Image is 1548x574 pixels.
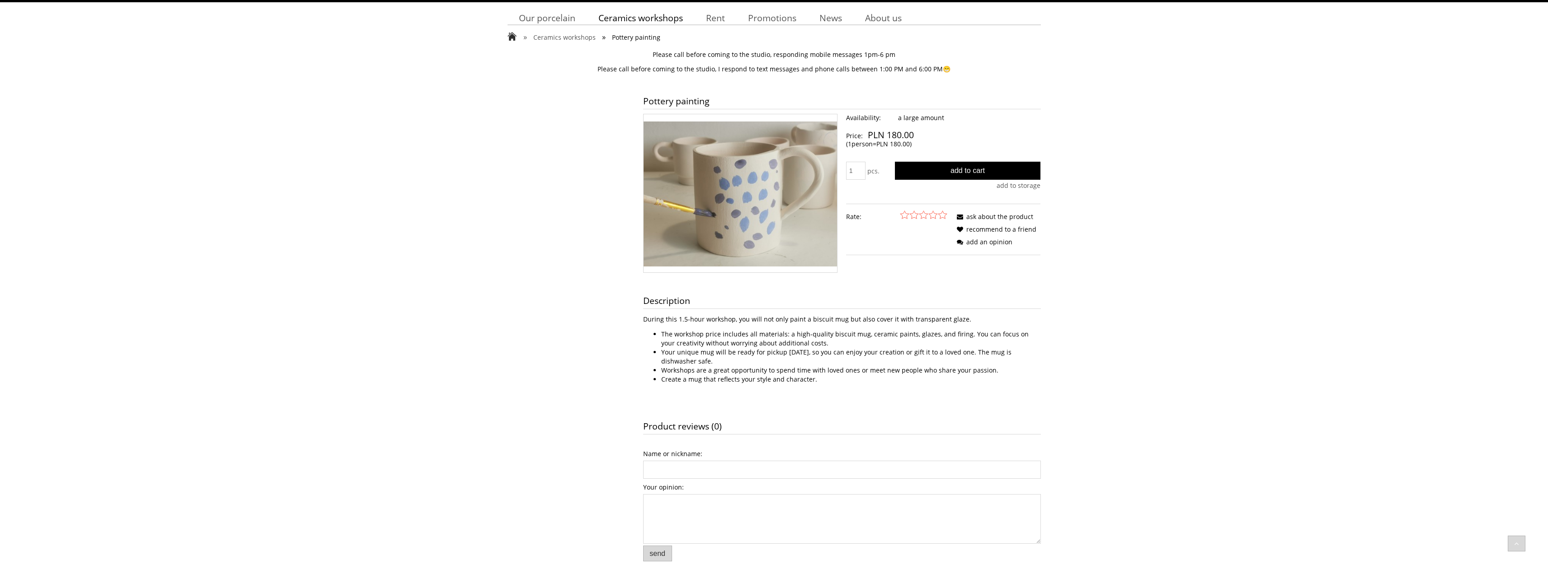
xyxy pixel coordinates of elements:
[643,315,971,323] font: During this 1.5-hour workshop, you will not only paint a biscuit mug but also cover it with trans...
[598,65,950,73] font: Please call before coming to the studio, I respond to text messages and phone calls between 1:00 ...
[643,449,702,458] font: Name or nickname:
[852,140,873,148] font: person
[644,189,838,197] a: IMG_20240917_203332.jpg Press Enter or Spacebar to open the selected photo in full screen view.
[954,225,1036,233] a: recommend to a friend
[873,140,876,148] font: =
[653,50,895,59] font: Please call before coming to the studio, responding mobile messages 1pm-6 pm
[694,9,736,27] a: Rent
[533,33,596,42] font: Ceramics workshops
[846,113,881,122] font: Availability:
[612,33,660,42] font: Pottery painting
[736,9,808,27] a: Promotions
[846,162,866,180] input: quantity
[706,12,725,24] font: Rent
[508,9,587,27] a: Our porcelain
[643,420,722,432] font: Product reviews (0)
[519,12,575,24] font: Our porcelain
[997,181,1040,190] font: add to storage
[867,167,880,175] font: pcs.
[649,549,665,557] font: Send
[910,140,912,148] font: )
[523,33,596,42] a: » Ceramics workshops
[644,121,838,266] img: IMG_20240917_203332.jpg
[898,113,944,122] font: a large amount
[846,140,852,148] font: (1
[661,348,1012,365] font: Your unique mug will be ready for pickup [DATE], so you can enjoy your creation or gift it to a l...
[954,212,1033,221] a: ask about the product
[748,12,796,24] font: Promotions
[808,9,853,27] a: News
[598,12,683,24] font: Ceramics workshops
[954,238,1012,246] a: add an opinion
[997,182,1040,190] a: add to storage
[819,12,842,24] font: News
[876,140,910,148] font: PLN 180.00
[523,32,527,42] font: »
[865,12,902,24] font: About us
[966,238,1012,246] font: add an opinion
[661,375,817,383] font: Create a mug that reflects your style and character.
[846,212,861,221] font: Rate:
[661,366,998,374] font: Workshops are a great opportunity to spend time with loved ones or meet new people who share your...
[643,546,672,561] button: Send
[966,225,1036,233] font: recommend to a friend
[853,9,913,27] a: About us
[846,131,863,140] font: Price:
[868,129,914,141] font: PLN 180.00
[643,95,710,107] font: Pottery painting
[895,162,1041,180] button: Add to cart
[966,212,1033,221] font: ask about the product
[661,330,1029,347] font: The workshop price includes all materials: a high-quality biscuit mug, ceramic paints, glazes, an...
[587,9,694,27] a: Ceramics workshops
[643,483,684,491] font: Your opinion:
[950,166,985,174] font: Add to cart
[643,294,690,307] font: Description
[602,32,606,42] font: »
